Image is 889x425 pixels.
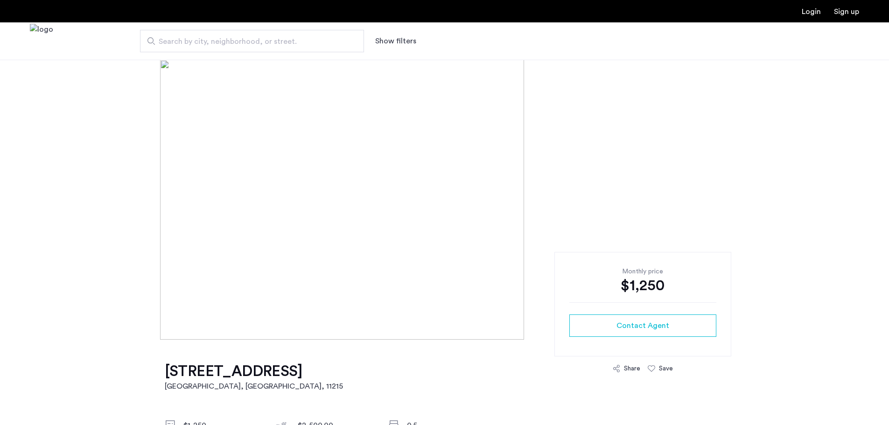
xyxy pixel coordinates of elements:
[616,320,669,331] span: Contact Agent
[624,364,640,373] div: Share
[165,381,343,392] h2: [GEOGRAPHIC_DATA], [GEOGRAPHIC_DATA] , 11215
[802,8,821,15] a: Login
[30,24,53,59] img: logo
[159,36,338,47] span: Search by city, neighborhood, or street.
[659,364,673,373] div: Save
[569,276,716,295] div: $1,250
[375,35,416,47] button: Show or hide filters
[30,24,53,59] a: Cazamio Logo
[165,362,343,381] h1: [STREET_ADDRESS]
[569,314,716,337] button: button
[569,267,716,276] div: Monthly price
[165,362,343,392] a: [STREET_ADDRESS][GEOGRAPHIC_DATA], [GEOGRAPHIC_DATA], 11215
[160,60,729,340] img: [object%20Object]
[834,8,859,15] a: Registration
[140,30,364,52] input: Apartment Search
